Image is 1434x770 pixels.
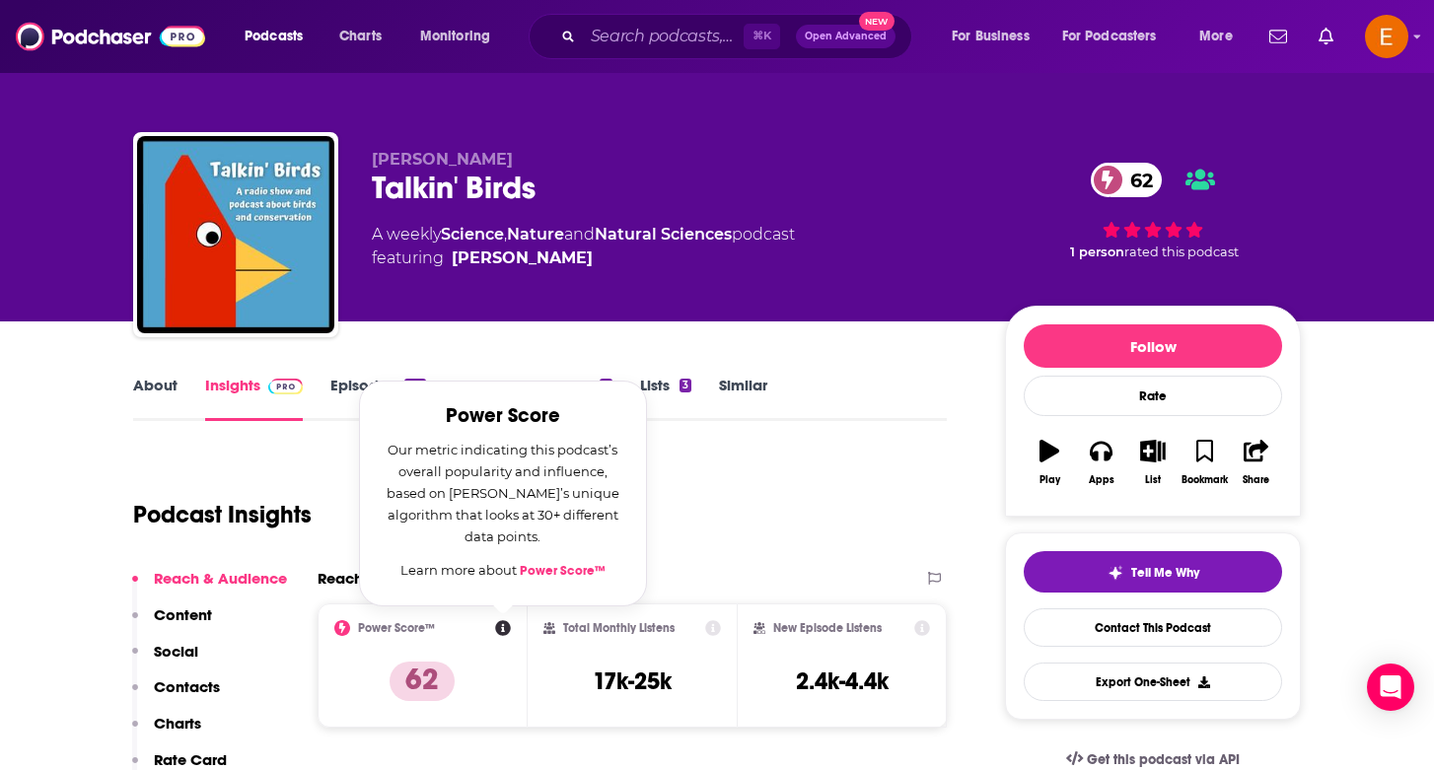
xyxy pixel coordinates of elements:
[372,150,513,169] span: [PERSON_NAME]
[563,621,675,635] h2: Total Monthly Listens
[805,32,887,41] span: Open Advanced
[1024,663,1282,701] button: Export One-Sheet
[137,136,334,333] img: Talkin' Birds
[719,376,767,421] a: Similar
[318,569,363,588] h2: Reach
[358,621,435,635] h2: Power Score™
[1049,21,1185,52] button: open menu
[1070,245,1124,259] span: 1 person
[1089,474,1114,486] div: Apps
[132,642,198,678] button: Social
[132,677,220,714] button: Contacts
[452,246,593,270] a: Ray Brown
[1182,474,1228,486] div: Bookmark
[133,500,312,529] h1: Podcast Insights
[326,21,394,52] a: Charts
[1199,23,1233,50] span: More
[384,559,622,582] p: Learn more about
[583,21,744,52] input: Search podcasts, credits, & more...
[1365,15,1408,58] button: Show profile menu
[1040,474,1060,486] div: Play
[504,225,507,244] span: ,
[1108,565,1123,581] img: tell me why sparkle
[132,569,287,605] button: Reach & Audience
[1024,551,1282,593] button: tell me why sparkleTell Me Why
[1075,427,1126,498] button: Apps
[595,225,732,244] a: Natural Sciences
[384,439,622,547] p: Our metric indicating this podcast’s overall popularity and influence, based on [PERSON_NAME]’s u...
[1311,20,1341,53] a: Show notifications dropdown
[231,21,328,52] button: open menu
[268,379,303,394] img: Podchaser Pro
[1145,474,1161,486] div: List
[1365,15,1408,58] img: User Profile
[372,223,795,270] div: A weekly podcast
[1127,427,1179,498] button: List
[372,246,795,270] span: featuring
[390,662,455,701] p: 62
[245,23,303,50] span: Podcasts
[1367,664,1414,711] div: Open Intercom Messenger
[796,25,896,48] button: Open AdvancedNew
[1231,427,1282,498] button: Share
[420,23,490,50] span: Monitoring
[154,642,198,661] p: Social
[154,677,220,696] p: Contacts
[744,24,780,49] span: ⌘ K
[132,605,212,642] button: Content
[1365,15,1408,58] span: Logged in as emilymorris
[773,621,882,635] h2: New Episode Listens
[1111,163,1163,197] span: 62
[154,569,287,588] p: Reach & Audience
[507,225,564,244] a: Nature
[1024,324,1282,368] button: Follow
[154,750,227,769] p: Rate Card
[1024,376,1282,416] div: Rate
[1131,565,1199,581] span: Tell Me Why
[1005,150,1301,272] div: 62 1 personrated this podcast
[564,225,595,244] span: and
[154,605,212,624] p: Content
[330,376,426,421] a: Episodes312
[154,714,201,733] p: Charts
[132,714,201,750] button: Charts
[1091,163,1163,197] a: 62
[680,379,691,392] div: 3
[133,376,178,421] a: About
[441,225,504,244] a: Science
[1124,245,1239,259] span: rated this podcast
[205,376,303,421] a: InsightsPodchaser Pro
[1261,20,1295,53] a: Show notifications dropdown
[640,376,691,421] a: Lists3
[1024,427,1075,498] button: Play
[384,405,622,427] h2: Power Score
[406,21,516,52] button: open menu
[600,379,611,392] div: 3
[938,21,1054,52] button: open menu
[796,666,889,696] h3: 2.4k-4.4k
[593,666,672,696] h3: 17k-25k
[859,12,895,31] span: New
[1179,427,1230,498] button: Bookmark
[547,14,931,59] div: Search podcasts, credits, & more...
[1185,21,1257,52] button: open menu
[339,23,382,50] span: Charts
[1087,751,1240,768] span: Get this podcast via API
[520,563,606,579] a: Power Score™
[1024,608,1282,647] a: Contact This Podcast
[404,379,426,392] div: 312
[538,376,611,421] a: Credits3
[952,23,1030,50] span: For Business
[454,376,511,421] a: Reviews
[16,18,205,55] img: Podchaser - Follow, Share and Rate Podcasts
[1243,474,1269,486] div: Share
[1062,23,1157,50] span: For Podcasters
